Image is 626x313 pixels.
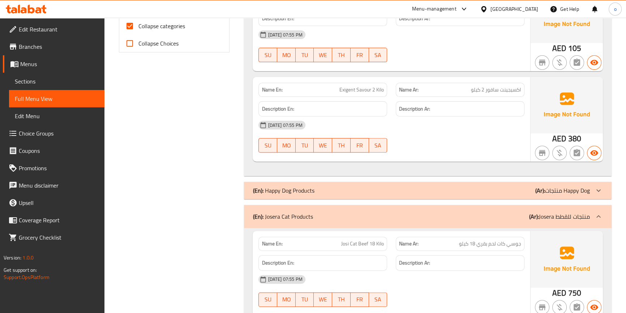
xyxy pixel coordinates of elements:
strong: Name Ar: [399,240,419,248]
span: Choice Groups [19,129,99,138]
span: Version: [4,253,21,262]
span: Collapse Choices [138,39,179,48]
span: SA [372,50,385,60]
span: MO [280,50,293,60]
span: Promotions [19,164,99,172]
a: Coverage Report [3,211,104,229]
span: Collapse categories [138,22,185,30]
strong: Description Ar: [399,104,430,113]
span: o [614,5,616,13]
button: TU [296,48,314,62]
button: FR [351,48,369,62]
a: Menu disclaimer [3,177,104,194]
span: WE [317,50,329,60]
span: AED [552,132,566,146]
button: WE [314,138,332,153]
a: Menus [3,55,104,73]
a: Coupons [3,142,104,159]
button: TH [332,48,351,62]
strong: Name Ar: [399,86,419,94]
b: (En): [253,185,263,196]
span: Upsell [19,198,99,207]
span: MO [280,140,293,151]
a: Edit Restaurant [3,21,104,38]
button: WE [314,48,332,62]
button: Purchased item [552,55,567,70]
span: [DATE] 07:55 PM [265,31,305,38]
span: FR [353,140,366,151]
button: SA [369,48,387,62]
div: (En): Happy Dog Products(Ar):منتجات Happy Dog [244,182,611,199]
span: 105 [568,41,581,55]
span: [DATE] 07:55 PM [265,122,305,129]
a: Upsell [3,194,104,211]
b: (En): [253,211,263,222]
button: TU [296,292,314,307]
div: (En): Josera Cat Products(Ar):Josera منتجات للقطط [244,205,611,228]
span: TH [335,294,348,305]
span: SA [372,140,385,151]
button: Available [587,146,601,160]
span: Menus [20,60,99,68]
a: Branches [3,38,104,55]
span: [DATE] 07:55 PM [265,276,305,283]
span: Exigent Savour 2 Kilo [339,86,384,94]
button: SA [369,138,387,153]
p: Happy Dog Products [253,186,314,195]
div: Menu-management [412,5,456,13]
button: SU [258,138,277,153]
strong: Description Ar: [399,14,430,23]
button: SU [258,48,277,62]
strong: Name En: [262,240,282,248]
span: 1.0.0 [22,253,34,262]
img: Ae5nvW7+0k+MAAAAAElFTkSuQmCC [531,77,603,133]
span: Branches [19,42,99,51]
span: SU [262,294,274,305]
a: Support.OpsPlatform [4,273,50,282]
span: Grocery Checklist [19,233,99,242]
span: WE [317,294,329,305]
span: Sections [15,77,99,86]
span: TU [299,294,311,305]
span: Edit Menu [15,112,99,120]
button: Not branch specific item [535,55,549,70]
strong: Description En: [262,14,294,23]
b: (Ar): [529,211,539,222]
button: MO [277,48,296,62]
button: SU [258,292,277,307]
button: MO [277,292,296,307]
span: MO [280,294,293,305]
span: جوسي كات لحم بقري 18 كيلو [459,240,521,248]
p: Josera منتجات للقطط [529,212,590,221]
strong: Description En: [262,258,294,267]
button: Purchased item [552,146,567,160]
a: Full Menu View [9,90,104,107]
button: FR [351,138,369,153]
span: Full Menu View [15,94,99,103]
div: [GEOGRAPHIC_DATA] [490,5,538,13]
span: WE [317,140,329,151]
span: FR [353,294,366,305]
a: Choice Groups [3,125,104,142]
button: TH [332,138,351,153]
span: Coupons [19,146,99,155]
span: اكسيجينت سافور 2 كيلو [471,86,521,94]
button: SA [369,292,387,307]
span: Edit Restaurant [19,25,99,34]
strong: Name En: [262,86,282,94]
button: Not has choices [570,55,584,70]
span: AED [552,286,566,300]
a: Promotions [3,159,104,177]
button: TH [332,292,351,307]
span: TU [299,50,311,60]
p: منتجات Happy Dog [535,186,590,195]
button: WE [314,292,332,307]
button: Not has choices [570,146,584,160]
a: Edit Menu [9,107,104,125]
span: FR [353,50,366,60]
strong: Description En: [262,104,294,113]
span: Menu disclaimer [19,181,99,190]
button: FR [351,292,369,307]
span: SU [262,50,274,60]
img: Ae5nvW7+0k+MAAAAAElFTkSuQmCC [531,231,603,287]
